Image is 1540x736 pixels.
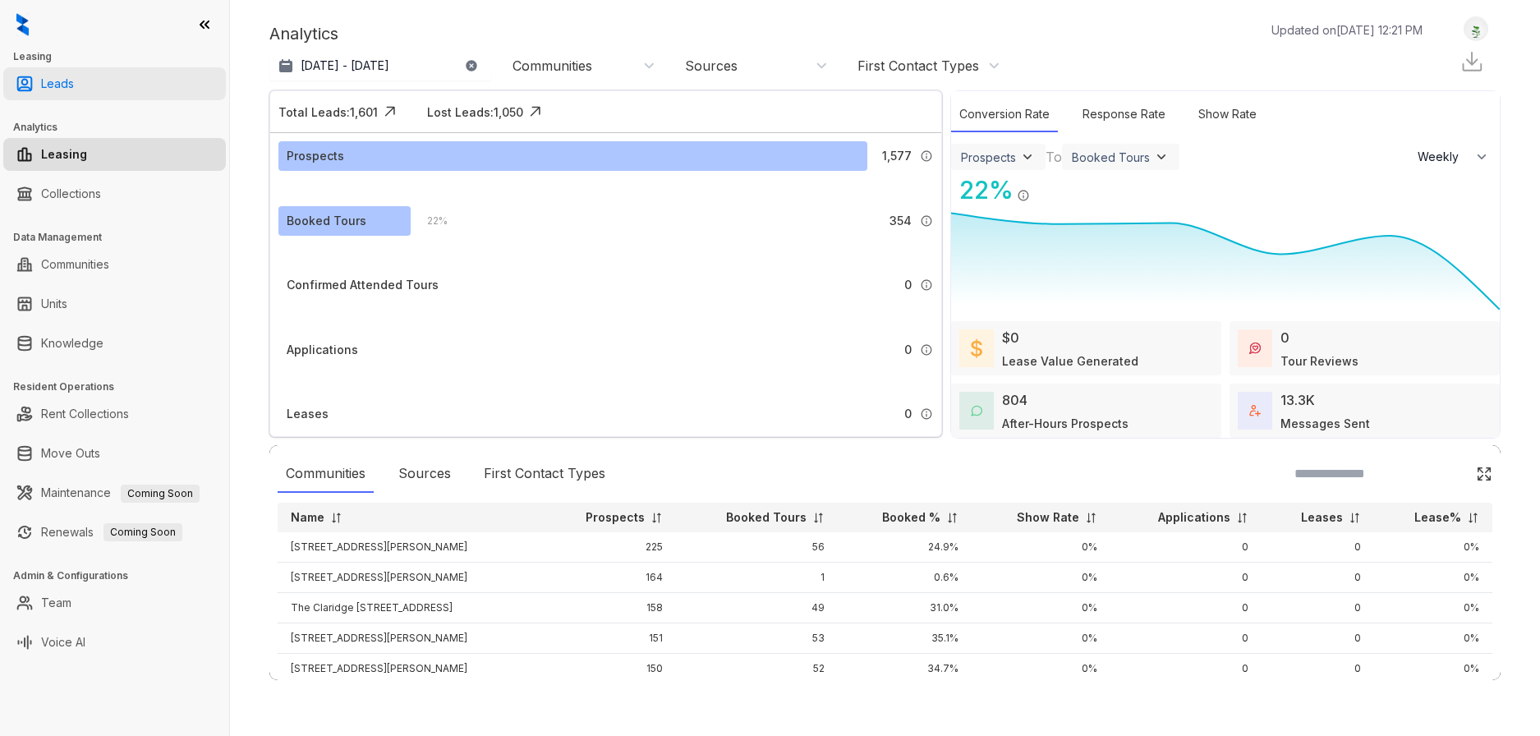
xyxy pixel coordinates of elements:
li: Communities [3,248,226,281]
div: Messages Sent [1280,415,1370,432]
li: Units [3,287,226,320]
h3: Data Management [13,230,229,245]
img: sorting [1085,512,1097,524]
img: Info [1017,189,1030,202]
img: ViewFilterArrow [1153,149,1170,165]
p: Booked Tours [726,509,807,526]
div: 804 [1002,390,1027,410]
td: 35.1% [838,623,971,654]
div: 0 [1280,328,1289,347]
li: Leasing [3,138,226,171]
p: Leases [1301,509,1343,526]
li: Move Outs [3,437,226,470]
a: Leads [41,67,74,100]
li: Voice AI [3,626,226,659]
p: Prospects [586,509,645,526]
a: Communities [41,248,109,281]
td: 56 [676,532,839,563]
h3: Admin & Configurations [13,568,229,583]
div: Show Rate [1190,97,1265,132]
li: Maintenance [3,476,226,509]
td: The Claridge [STREET_ADDRESS] [278,593,541,623]
li: Renewals [3,516,226,549]
div: Booked Tours [287,212,366,230]
div: First Contact Types [476,455,614,493]
td: 1 [676,563,839,593]
p: Name [291,509,324,526]
td: 0 [1110,654,1262,684]
a: Voice AI [41,626,85,659]
span: Coming Soon [103,523,182,541]
p: Lease% [1414,509,1461,526]
span: 0 [904,276,912,294]
a: Collections [41,177,101,210]
img: sorting [1349,512,1361,524]
button: Weekly [1408,142,1500,172]
div: Communities [278,455,374,493]
img: TotalFum [1249,405,1261,416]
td: 0% [972,623,1110,654]
td: 0% [1374,563,1492,593]
div: $0 [1002,328,1019,347]
div: 22 % [951,172,1014,209]
td: [STREET_ADDRESS][PERSON_NAME] [278,532,541,563]
button: [DATE] - [DATE] [269,51,491,80]
td: 0% [1374,623,1492,654]
img: TourReviews [1249,343,1261,354]
img: Click Icon [1030,174,1055,199]
td: 0 [1110,593,1262,623]
td: 0% [972,563,1110,593]
img: Info [920,407,933,421]
div: Sources [390,455,459,493]
img: Info [920,149,933,163]
img: AfterHoursConversations [971,405,982,417]
span: Weekly [1418,149,1468,165]
img: Info [920,214,933,228]
img: sorting [330,512,342,524]
td: [STREET_ADDRESS][PERSON_NAME] [278,563,541,593]
a: Move Outs [41,437,100,470]
img: Info [920,343,933,356]
h3: Analytics [13,120,229,135]
img: sorting [946,512,958,524]
li: Knowledge [3,327,226,360]
img: sorting [812,512,825,524]
a: Knowledge [41,327,103,360]
div: Applications [287,341,358,359]
a: Units [41,287,67,320]
li: Leads [3,67,226,100]
div: Prospects [287,147,344,165]
div: Sources [685,57,738,75]
li: Collections [3,177,226,210]
img: Click Icon [523,99,548,124]
td: 0% [972,654,1110,684]
td: 31.0% [838,593,971,623]
div: Response Rate [1074,97,1174,132]
div: Communities [513,57,592,75]
p: [DATE] - [DATE] [301,57,389,74]
td: 0% [1374,593,1492,623]
td: 0 [1110,532,1262,563]
img: UserAvatar [1464,21,1487,38]
span: 0 [904,405,912,423]
td: 0 [1110,623,1262,654]
td: 0.6% [838,563,971,593]
td: 0 [1262,563,1373,593]
p: Analytics [269,21,338,46]
td: 158 [541,593,676,623]
td: 0 [1262,654,1373,684]
td: 49 [676,593,839,623]
div: To [1046,147,1062,167]
li: Team [3,586,226,619]
td: 0 [1110,563,1262,593]
td: 0 [1262,532,1373,563]
span: 354 [890,212,912,230]
div: Total Leads: 1,601 [278,103,378,121]
div: Prospects [961,150,1016,164]
td: 0% [1374,532,1492,563]
td: [STREET_ADDRESS][PERSON_NAME] [278,623,541,654]
div: Confirmed Attended Tours [287,276,439,294]
span: Coming Soon [121,485,200,503]
td: 0 [1262,593,1373,623]
td: 53 [676,623,839,654]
